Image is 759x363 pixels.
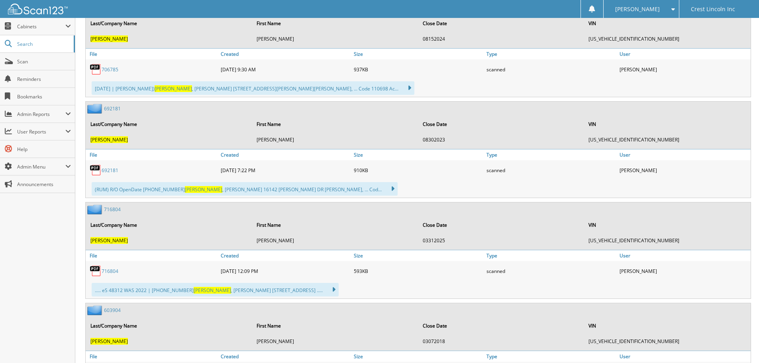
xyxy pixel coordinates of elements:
a: 692181 [104,105,121,112]
span: Bookmarks [17,93,71,100]
iframe: Chat Widget [719,325,759,363]
td: [US_VEHICLE_IDENTIFICATION_NUMBER] [584,335,750,348]
td: 08302023 [419,133,584,146]
th: Close Date [419,318,584,334]
a: Created [219,351,352,362]
th: VIN [584,15,750,31]
td: 03312025 [419,234,584,247]
div: scanned [484,61,618,77]
th: Last/Company Name [86,318,252,334]
a: File [86,49,219,59]
div: (RUM) R/O OpenDate [PHONE_NUMBER] , [PERSON_NAME] 16142 [PERSON_NAME] DR [PERSON_NAME], ... Cod... [92,182,398,196]
a: User [618,49,751,59]
a: Type [484,149,618,160]
a: Created [219,250,352,261]
a: 706785 [102,66,118,73]
th: VIN [584,116,750,132]
a: Type [484,49,618,59]
span: Help [17,146,71,153]
a: Size [352,49,485,59]
img: folder2.png [87,204,104,214]
div: [DATE] | [PERSON_NAME]) , [PERSON_NAME] [STREET_ADDRESS][PERSON_NAME][PERSON_NAME], ... Code 1106... [92,81,414,95]
th: Last/Company Name [86,15,252,31]
span: [PERSON_NAME] [615,7,660,12]
td: [US_VEHICLE_IDENTIFICATION_NUMBER] [584,32,750,45]
span: Reminders [17,76,71,82]
td: [PERSON_NAME] [253,335,418,348]
th: First Name [253,217,418,233]
img: PDF.png [90,164,102,176]
span: Announcements [17,181,71,188]
a: User [618,351,751,362]
th: First Name [253,15,418,31]
span: [PERSON_NAME] [194,287,231,294]
a: Size [352,149,485,160]
td: [PERSON_NAME] [253,32,418,45]
div: [DATE] 9:30 AM [219,61,352,77]
th: VIN [584,217,750,233]
th: Close Date [419,15,584,31]
img: folder2.png [87,305,104,315]
a: Created [219,149,352,160]
div: [PERSON_NAME] [618,61,751,77]
span: Cabinets [17,23,65,30]
div: [PERSON_NAME] [618,162,751,178]
span: [PERSON_NAME] [90,136,128,143]
a: Created [219,49,352,59]
div: 937KB [352,61,485,77]
span: Scan [17,58,71,65]
a: Type [484,250,618,261]
th: First Name [253,116,418,132]
a: 692181 [102,167,118,174]
th: First Name [253,318,418,334]
td: [PERSON_NAME] [253,234,418,247]
a: User [618,149,751,160]
img: PDF.png [90,265,102,277]
div: scanned [484,162,618,178]
a: Size [352,250,485,261]
a: File [86,351,219,362]
th: Close Date [419,116,584,132]
span: Admin Reports [17,111,65,118]
div: [DATE] 7:22 PM [219,162,352,178]
td: 08152024 [419,32,584,45]
td: 03072018 [419,335,584,348]
img: PDF.png [90,63,102,75]
div: [PERSON_NAME] [618,263,751,279]
div: scanned [484,263,618,279]
span: Crest Lincoln Inc [691,7,735,12]
span: Admin Menu [17,163,65,170]
td: [US_VEHICLE_IDENTIFICATION_NUMBER] [584,133,750,146]
span: [PERSON_NAME] [90,338,128,345]
span: [PERSON_NAME] [90,237,128,244]
span: [PERSON_NAME] [155,85,192,92]
a: 603904 [104,307,121,314]
div: ..... eS 48312 WAS 2022 | [PHONE_NUMBER] , [PERSON_NAME] [STREET_ADDRESS] ..... [92,283,339,296]
div: [DATE] 12:09 PM [219,263,352,279]
a: Size [352,351,485,362]
a: 716804 [102,268,118,275]
td: [PERSON_NAME] [253,133,418,146]
a: File [86,250,219,261]
a: Type [484,351,618,362]
span: User Reports [17,128,65,135]
th: Last/Company Name [86,116,252,132]
img: folder2.png [87,104,104,114]
th: Last/Company Name [86,217,252,233]
th: VIN [584,318,750,334]
td: [US_VEHICLE_IDENTIFICATION_NUMBER] [584,234,750,247]
div: 593KB [352,263,485,279]
a: File [86,149,219,160]
a: User [618,250,751,261]
span: [PERSON_NAME] [90,35,128,42]
div: 910KB [352,162,485,178]
a: 716804 [104,206,121,213]
img: scan123-logo-white.svg [8,4,68,14]
th: Close Date [419,217,584,233]
span: Search [17,41,70,47]
span: [PERSON_NAME] [185,186,222,193]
